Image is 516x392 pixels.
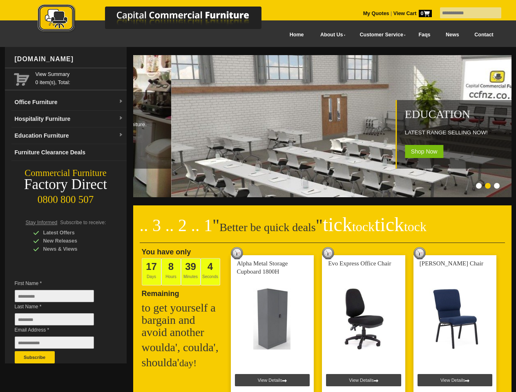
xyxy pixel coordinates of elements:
span: Hours [161,258,181,285]
span: 0 item(s), Total: [36,70,123,85]
div: News & Views [33,245,111,253]
h2: shoulda' [142,356,223,369]
a: About Us [311,26,351,44]
h2: Better be quick deals [140,218,505,243]
a: Capital Commercial Furniture Logo [15,4,301,36]
strong: View Cart [393,11,432,16]
span: 4 [208,261,213,272]
span: 8 [168,261,174,272]
span: Stay Informed [26,220,58,225]
span: You have only [142,248,191,256]
h2: Hospitality [27,100,167,112]
img: dropdown [118,116,123,121]
div: Latest Offers [33,229,111,237]
input: Email Address * [15,336,94,349]
span: Remaining [142,286,179,298]
span: day! [179,358,197,368]
a: Furniture Clearance Deals [11,144,127,161]
span: First Name * [15,279,106,287]
span: Shop Now [405,145,444,158]
span: Seconds [201,258,220,285]
a: Office Furnituredropdown [11,94,127,111]
li: Page dot 1 [476,183,482,189]
div: New Releases [33,237,111,245]
img: tick tock deal clock [322,247,334,259]
h2: to get yourself a bargain and avoid another [142,302,223,339]
h2: woulda', coulda', [142,341,223,354]
span: tick tick [323,214,427,235]
p: Cafe furniture. Restaurant furniture. Bar furniture. Conference & Event Furniture. [27,120,167,137]
span: 17 [146,261,157,272]
span: Last Name * [15,303,106,311]
a: Customer Service [351,26,411,44]
div: [DOMAIN_NAME] [11,47,127,71]
span: " [212,216,219,235]
a: View Summary [36,70,123,78]
span: Days [142,258,161,285]
span: " [316,216,427,235]
span: 0 [419,10,432,17]
a: News [438,26,467,44]
a: My Quotes [363,11,389,16]
span: .. 3 .. 2 .. 1 [140,216,213,235]
span: tock [404,219,427,234]
a: View Cart0 [392,11,431,16]
div: Commercial Furniture [5,167,127,179]
a: Hospitality Furnituredropdown [11,111,127,127]
img: dropdown [118,99,123,104]
input: First Name * [15,290,94,302]
input: Last Name * [15,313,94,325]
span: Subscribe to receive: [60,220,106,225]
span: tock [352,219,375,234]
img: dropdown [118,133,123,138]
a: Education Furnituredropdown [11,127,127,144]
button: Subscribe [15,351,55,363]
img: tick tock deal clock [413,247,426,259]
li: Page dot 3 [494,183,500,189]
img: Capital Commercial Furniture Logo [15,4,301,34]
span: 39 [185,261,196,272]
img: tick tock deal clock [231,247,243,259]
span: Email Address * [15,326,106,334]
a: Faqs [411,26,438,44]
span: Minutes [181,258,201,285]
li: Page dot 2 [485,183,491,189]
div: 0800 800 507 [5,190,127,205]
a: Contact [467,26,501,44]
div: Factory Direct [5,179,127,190]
